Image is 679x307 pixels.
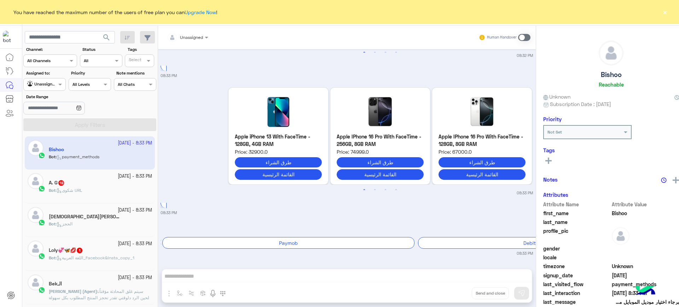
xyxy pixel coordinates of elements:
[23,118,156,131] button: Apply Filters
[57,221,72,226] span: الحجز
[517,250,533,256] small: 08:33 PM
[439,157,526,167] button: طرق الشراء
[3,31,16,43] img: 1403182699927242
[71,70,110,76] label: Priority
[487,35,517,40] small: Human Handover
[337,169,424,179] button: القائمة الرئيسية
[38,219,45,226] img: WhatsApp
[49,281,62,287] h5: الـBek
[118,241,152,247] small: [DATE] - 8:33 PM
[543,218,611,226] span: last_name
[185,9,216,15] a: Upgrade Now
[543,254,611,261] span: locale
[673,177,679,183] img: add
[235,133,322,148] p: Apple iPhone 13 With FaceTime - 128GB, 4GB RAM
[235,94,322,129] img: Apple-iPhone-13-With-FaceTime-128GB-4GB-RAM_Apple_19796_1.png
[38,253,45,260] img: WhatsApp
[38,287,45,294] img: WhatsApp
[28,241,43,256] img: defaultAdmin.png
[77,248,82,253] span: 1
[517,53,533,58] small: 08:32 PM
[58,180,64,186] span: 19
[118,207,152,214] small: [DATE] - 8:33 PM
[118,274,152,281] small: [DATE] - 8:33 PM
[337,133,424,148] p: Apple IPhone 16 Pro With FaceTime - 256GB, 8GB RAM
[161,210,177,216] small: 08:33 PM
[26,94,110,100] label: Date Range
[543,93,571,100] span: Unknown
[543,191,568,198] h6: Attributes
[439,94,526,129] img: Apple-IPhone-16-Pro-Max-With-FaceTime-256GB-8GB-RAMDual-Sim-ZA_3970_1.jpeg
[543,227,611,243] span: profile_pic
[382,49,389,56] button: 3 of 2
[661,177,667,183] img: notes
[235,169,322,179] button: القائمة الرئيسية
[337,94,424,129] img: apple-iphone-16-pro-black-titanium.jpg
[543,176,558,183] h6: Notes
[543,209,611,217] span: first_name
[162,237,414,249] div: Paymob
[439,148,526,155] span: Price: 67000.0
[393,187,400,194] button: 4 of 2
[337,148,424,155] span: Price: 74999.0
[543,298,611,306] span: last_message
[49,255,56,260] span: Bot
[337,157,424,167] button: طرق الشراء
[517,190,533,196] small: 08:33 PM
[543,245,611,252] span: gender
[547,129,562,135] b: Not Set
[371,49,378,56] button: 2 of 2
[543,289,611,297] span: last_interaction
[418,237,670,249] div: Debit/Credit Card
[128,46,155,53] label: Tags
[49,247,83,253] h5: Loly💞🦋💋
[28,274,43,290] img: defaultAdmin.png
[472,287,509,299] button: Send and close
[550,100,611,108] span: Subscription Date : [DATE]
[439,133,526,148] p: Apple IPhone 16 Pro With FaceTime - 128GB, 8GB RAM
[543,116,562,122] h6: Priority
[28,207,43,223] img: defaultAdmin.png
[49,221,56,226] span: Bot
[371,187,378,194] button: 2 of 2
[543,262,611,270] span: timezone
[235,148,322,155] span: Price: 32900.0
[98,31,115,46] button: search
[49,188,56,193] span: Bot
[102,33,111,42] span: search
[599,81,624,88] h6: Reachable
[612,227,629,245] img: defaultAdmin.png
[128,57,141,65] div: Select
[57,255,134,260] span: اللغة العربية_Facebook&Insta_copy_1
[28,173,43,189] img: defaultAdmin.png
[82,46,121,53] label: Status
[661,8,668,16] button: ×
[180,35,203,40] span: Unassigned
[633,279,658,303] img: hulul-logo.png
[49,221,57,226] b: :
[49,255,57,260] b: :
[49,289,97,294] span: [PERSON_NAME] (Agent)
[118,173,152,180] small: [DATE] - 8:33 PM
[393,49,400,56] button: 4 of 2
[49,180,65,186] h5: A. G
[543,281,611,288] span: last_visited_flow
[26,70,65,76] label: Assigned to:
[161,73,177,78] small: 08:33 PM
[599,41,623,65] img: defaultAdmin.png
[543,201,611,208] span: Attribute Name
[49,289,98,294] b: :
[13,8,217,16] span: You have reached the maximum number of the users of free plan you can !
[57,188,82,193] span: شكوى URL
[601,71,622,79] h5: Bishoo
[49,188,57,193] b: :
[116,70,155,76] label: Note mentions
[382,187,389,194] button: 3 of 2
[439,169,526,179] button: القائمة الرئيسية
[26,46,76,53] label: Channel:
[49,214,121,220] h5: Mohamed Ramadan
[361,187,368,194] button: 1 of 2
[361,49,368,56] button: 1 of 2
[235,157,322,167] button: طرق الشراء
[543,272,611,279] span: signup_date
